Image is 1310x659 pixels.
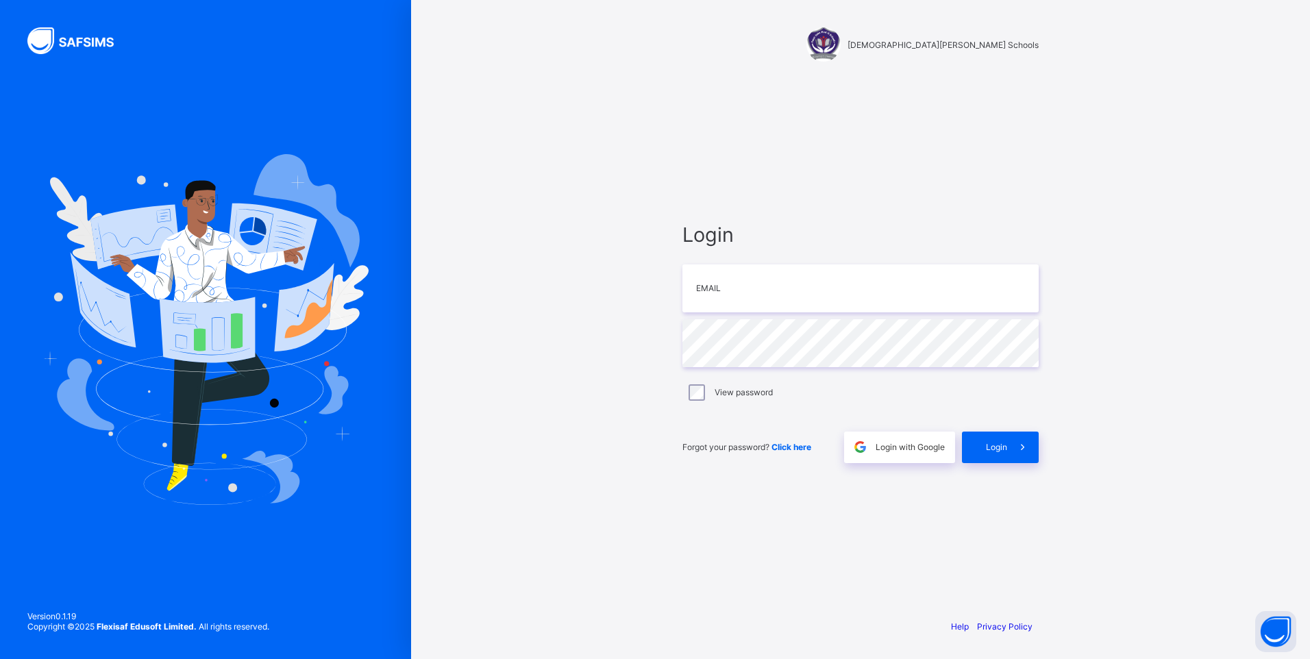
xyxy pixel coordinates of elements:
span: Forgot your password? [682,442,811,452]
a: Privacy Policy [977,621,1033,632]
span: Login [682,223,1039,247]
span: Login [986,442,1007,452]
button: Open asap [1255,611,1296,652]
a: Click here [771,442,811,452]
span: [DEMOGRAPHIC_DATA][PERSON_NAME] Schools [848,40,1039,50]
img: Hero Image [42,154,369,505]
span: Version 0.1.19 [27,611,269,621]
span: Copyright © 2025 All rights reserved. [27,621,269,632]
img: google.396cfc9801f0270233282035f929180a.svg [852,439,868,455]
img: SAFSIMS Logo [27,27,130,54]
a: Help [951,621,969,632]
label: View password [715,387,773,397]
strong: Flexisaf Edusoft Limited. [97,621,197,632]
span: Login with Google [876,442,945,452]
